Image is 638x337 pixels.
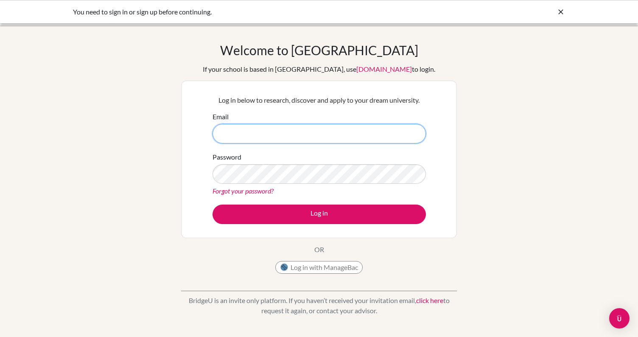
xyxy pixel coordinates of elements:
[203,64,435,74] div: If your school is based in [GEOGRAPHIC_DATA], use to login.
[356,65,412,73] a: [DOMAIN_NAME]
[213,205,426,224] button: Log in
[609,308,630,329] div: Open Intercom Messenger
[213,112,229,122] label: Email
[213,187,274,195] a: Forgot your password?
[314,244,324,255] p: OR
[73,7,438,17] div: You need to sign in or sign up before continuing.
[220,42,418,58] h1: Welcome to [GEOGRAPHIC_DATA]
[275,261,363,274] button: Log in with ManageBac
[416,296,443,304] a: click here
[213,152,241,162] label: Password
[181,295,457,316] p: BridgeU is an invite only platform. If you haven’t received your invitation email, to request it ...
[213,95,426,105] p: Log in below to research, discover and apply to your dream university.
